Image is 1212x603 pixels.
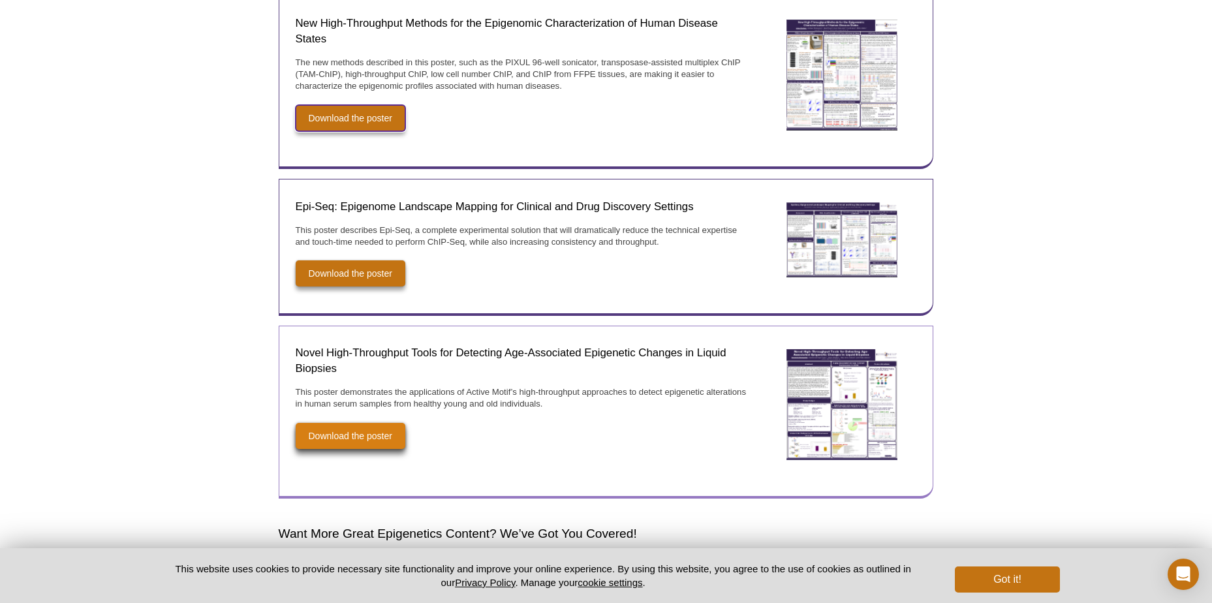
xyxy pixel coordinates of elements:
[777,10,907,144] a: New High-Throughput Epigenomic Methods
[153,562,934,589] p: This website uses cookies to provide necessary site functionality and improve your online experie...
[296,224,753,248] p: This poster describes Epi-Seq, a complete experimental solution that will dramatically reduce the...
[777,339,907,470] img: Epigenetics of Aging
[296,386,753,410] p: This poster demonstrates the applications of Active Motif’s high-throughput approaches to detect ...
[296,423,405,449] a: Download the poster
[578,577,642,588] button: cookie settings
[777,10,907,141] img: Epigenetics and Disease
[455,577,515,588] a: Privacy Policy
[296,199,753,215] h2: Epi-Seq: Epigenome Landscape Mapping for Clinical and Drug Discovery Settings
[955,566,1059,593] button: Got it!
[296,57,753,92] p: The new methods described in this poster, such as the PIXUL 96-well sonicator, transposase-assist...
[296,260,405,286] a: Download the poster
[777,339,907,473] a: Epigenetics of Aging
[1168,559,1199,590] div: Open Intercom Messenger
[777,193,907,290] a: Epi-Seq: High-Throughput Epigenomic Mapping
[296,105,405,131] a: Download the poster
[279,525,934,542] h2: Want More Great Epigenetics Content? We’ve Got You Covered!
[777,193,907,287] img: Epigenetics and Drug Discovery
[296,345,753,377] h2: Novel High-Throughput Tools for Detecting Age-Associated Epigenetic Changes in Liquid Biopsies
[296,16,753,47] h2: New High-Throughput Methods for the Epigenomic Characterization of Human Disease States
